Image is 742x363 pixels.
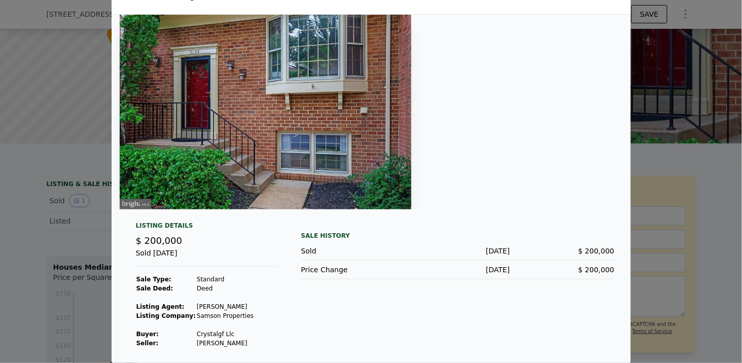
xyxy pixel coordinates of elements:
[578,247,614,255] span: $ 200,000
[196,339,254,348] td: [PERSON_NAME]
[196,302,254,311] td: [PERSON_NAME]
[301,230,615,242] div: Sale History
[120,15,412,209] img: Property Img
[136,312,196,319] strong: Listing Company:
[136,276,171,283] strong: Sale Type:
[301,265,406,275] div: Price Change
[196,330,254,339] td: Crystalgf Llc
[196,311,254,320] td: Samson Properties
[406,265,510,275] div: [DATE]
[136,285,173,292] strong: Sale Deed:
[301,246,406,256] div: Sold
[196,275,254,284] td: Standard
[136,303,185,310] strong: Listing Agent:
[578,266,614,274] span: $ 200,000
[196,284,254,293] td: Deed
[136,235,183,246] span: $ 200,000
[406,246,510,256] div: [DATE]
[136,331,159,338] strong: Buyer :
[136,340,159,347] strong: Seller :
[136,222,277,234] div: Listing Details
[136,248,277,267] div: Sold [DATE]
